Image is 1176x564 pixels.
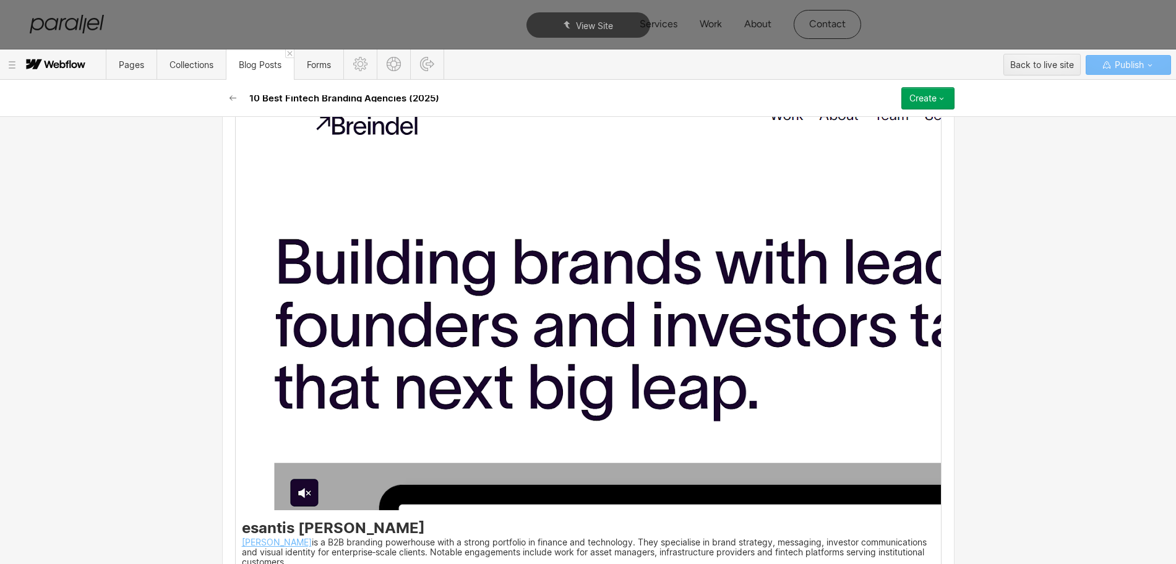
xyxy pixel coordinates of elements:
[242,519,425,537] strong: esantis [PERSON_NAME]
[285,49,294,58] a: Close 'Blog Posts' tab
[1086,55,1171,75] button: Publish
[170,59,213,70] span: Collections
[239,59,281,70] span: Blog Posts
[307,59,331,70] span: Forms
[909,93,937,103] div: Create
[1112,56,1144,74] span: Publish
[901,87,955,109] button: Create
[1003,54,1081,75] button: Back to live site
[576,20,613,31] span: View Site
[242,537,312,547] a: [PERSON_NAME]
[1010,56,1074,74] div: Back to live site
[119,59,144,70] span: Pages
[249,95,439,102] h2: 10 Best Fintech Branding Agencies (2025)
